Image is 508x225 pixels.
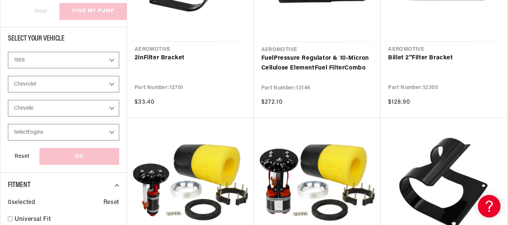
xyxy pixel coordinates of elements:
[15,215,119,225] a: Universal Fit
[103,198,119,208] span: Reset
[8,52,119,68] select: Year
[8,198,35,208] span: 0 selected
[8,35,119,44] div: Select Your Vehicle
[261,54,373,73] a: FuelPressure Regulator & 10-Micron Cellulose ElementFuel FilterCombo
[135,53,246,63] a: 2inFilter Bracket
[8,148,36,165] div: Reset
[8,124,119,140] select: Engine
[388,53,500,63] a: Billet 2''Filter Bracket
[8,76,119,92] select: Make
[8,181,30,189] span: Fitment
[8,100,119,116] select: Model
